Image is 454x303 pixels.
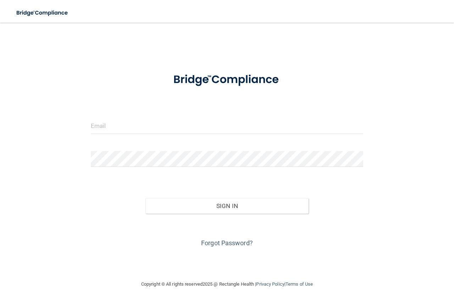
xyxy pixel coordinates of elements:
img: bridge_compliance_login_screen.278c3ca4.svg [11,6,74,20]
a: Forgot Password? [201,239,253,247]
button: Sign In [145,198,309,214]
input: Email [91,118,363,134]
div: Copyright © All rights reserved 2025 @ Rectangle Health | | [98,273,356,296]
img: bridge_compliance_login_screen.278c3ca4.svg [162,65,293,94]
a: Privacy Policy [256,281,284,287]
a: Terms of Use [286,281,313,287]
